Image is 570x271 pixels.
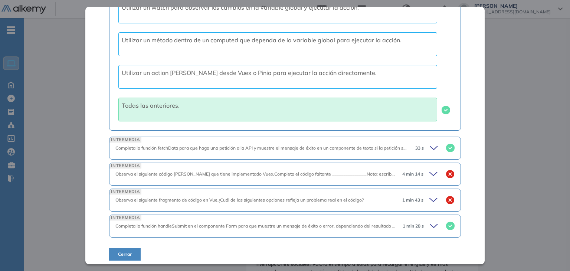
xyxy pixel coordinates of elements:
[109,163,141,169] span: INTERMEDIA
[122,102,180,109] span: Todas las anteriores.
[115,145,554,151] span: Completa la función fetchData para que haga una petición a la API y muestre el mensaje de éxito e...
[109,248,141,261] button: Cerrar
[402,197,423,203] span: 1 min 43 s
[122,69,377,76] span: Utilizar un action [PERSON_NAME] desde Vuex o Pinia para ejecutar la acción directamente.
[109,215,141,221] span: INTERMEDIA
[115,197,364,203] span: Observa el siguiente fragmento de código en Vue.¿Cuál de las siguientes opciones refleja un probl...
[115,171,482,177] span: Observa el siguiente código [PERSON_NAME] que tiene implementado Vuex.Completa el código faltante...
[403,223,424,229] span: 1 min 28 s
[109,189,141,195] span: INTERMEDIA
[122,36,402,44] span: Utilizar un método dentro de un computed que dependa de la variable global para ejecutar la acción.
[122,4,359,11] span: Utilizar un watch para observar los cambios en la variable global y ejecutar la acción.
[402,171,423,177] span: 4 min 14 s
[415,145,424,151] span: 33 s
[118,251,132,258] span: Cerrar
[109,137,141,143] span: INTERMEDIA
